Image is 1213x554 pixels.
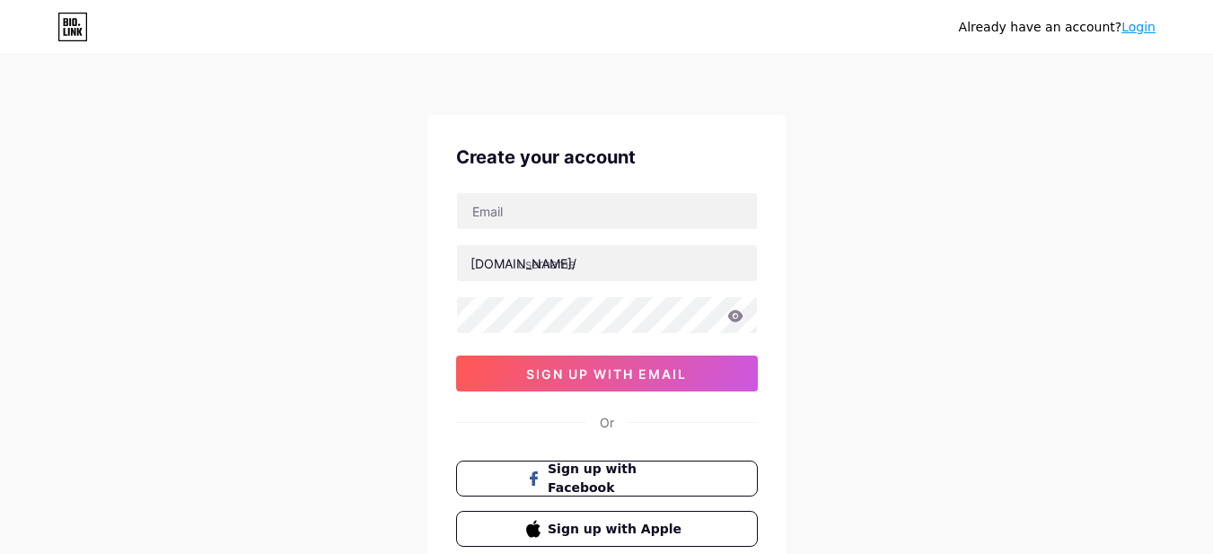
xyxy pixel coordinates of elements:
[526,366,687,382] span: sign up with email
[548,520,687,539] span: Sign up with Apple
[470,254,576,273] div: [DOMAIN_NAME]/
[456,144,758,171] div: Create your account
[457,245,757,281] input: username
[959,18,1156,37] div: Already have an account?
[457,193,757,229] input: Email
[456,511,758,547] button: Sign up with Apple
[600,413,614,432] div: Or
[548,460,687,497] span: Sign up with Facebook
[1121,20,1156,34] a: Login
[456,461,758,497] button: Sign up with Facebook
[456,356,758,391] button: sign up with email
